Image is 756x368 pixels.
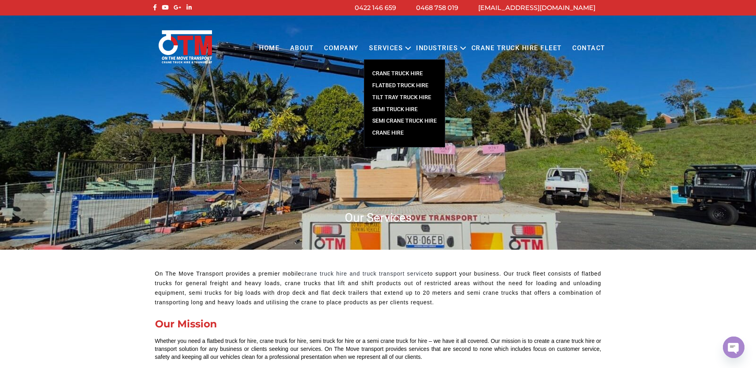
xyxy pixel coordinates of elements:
[364,92,445,104] a: TILT TRAY TRUCK HIRE
[301,270,427,277] a: crane truck hire and truck transport service
[254,37,285,59] a: Home
[478,4,595,12] a: [EMAIL_ADDRESS][DOMAIN_NAME]
[416,4,458,12] a: 0468 758 019
[411,37,463,59] a: Industries
[364,37,408,59] a: Services
[155,319,601,329] div: Our Mission
[285,37,319,59] a: About
[355,4,396,12] a: 0422 146 659
[364,104,445,115] a: SEMI TRUCK HIRE
[151,210,605,225] h1: Our Services
[364,80,445,92] a: FLATBED TRUCK HIRE
[319,37,364,59] a: COMPANY
[157,29,214,64] img: Otmtransport
[364,127,445,139] a: Crane Hire
[155,337,601,361] div: Whether you need a flatbed truck for hire, crane truck for hire, semi truck for hire or a semi cr...
[155,269,601,307] p: On The Move Transport provides a premier mobile to support your business. Our truck fleet consist...
[364,68,445,80] a: CRANE TRUCK HIRE
[364,115,445,127] a: SEMI CRANE TRUCK HIRE
[466,37,567,59] a: Crane Truck Hire Fleet
[567,37,611,59] a: Contact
